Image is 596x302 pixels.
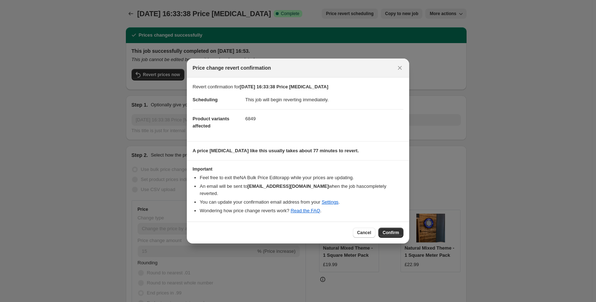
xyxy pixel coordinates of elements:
[200,199,403,206] li: You can update your confirmation email address from your .
[245,109,403,128] dd: 6849
[322,199,339,205] a: Settings
[200,207,403,214] li: Wondering how price change reverts work? .
[245,90,403,109] dd: This job will begin reverting immediately.
[200,174,403,181] li: Feel free to exit the NA Bulk Price Editor app while your prices are updating.
[193,166,403,172] h3: Important
[247,183,329,189] b: [EMAIL_ADDRESS][DOMAIN_NAME]
[193,83,403,90] p: Revert confirmation for
[383,230,399,236] span: Confirm
[395,63,405,73] button: Close
[357,230,371,236] span: Cancel
[353,228,375,238] button: Cancel
[200,183,403,197] li: An email will be sent to when the job has completely reverted .
[193,116,230,129] span: Product variants affected
[193,64,271,71] span: Price change revert confirmation
[378,228,403,238] button: Confirm
[193,97,218,102] span: Scheduling
[193,148,359,153] b: A price [MEDICAL_DATA] like this usually takes about 77 minutes to revert.
[240,84,328,89] b: [DATE] 16:33:38 Price [MEDICAL_DATA]
[290,208,320,213] a: Read the FAQ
